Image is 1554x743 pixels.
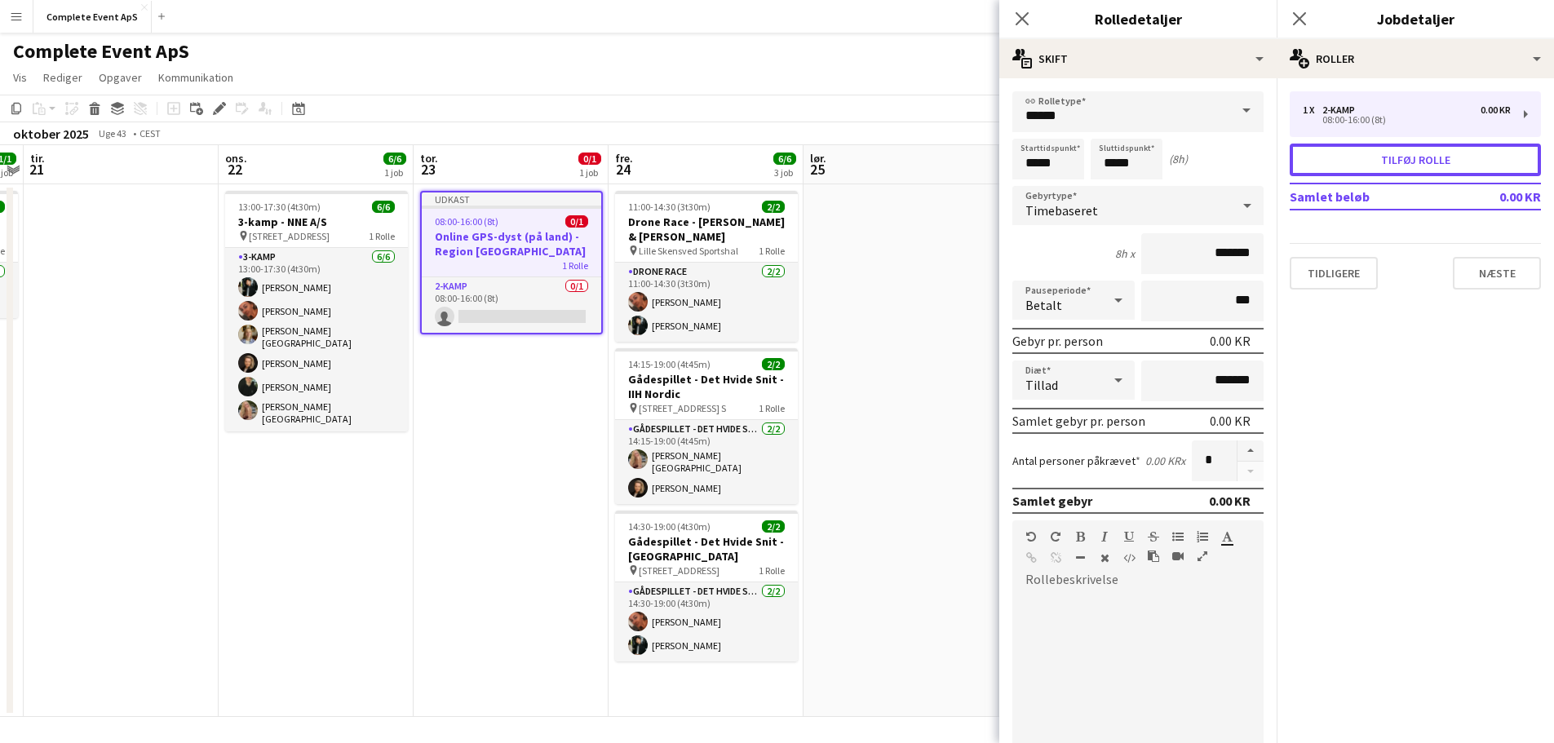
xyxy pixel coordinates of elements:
[1148,550,1159,563] button: Sæt ind som almindelig tekst
[1454,184,1541,210] td: 0.00 KR
[422,277,601,333] app-card-role: 2-kamp0/108:00-16:00 (8t)
[1145,453,1185,468] div: 0.00 KR x
[639,564,719,577] span: [STREET_ADDRESS]
[7,67,33,88] a: Vis
[762,520,785,533] span: 2/2
[1012,413,1145,429] div: Samlet gebyr pr. person
[615,420,798,504] app-card-role: Gådespillet - Det Hvide Snit2/214:15-19:00 (4t45m)[PERSON_NAME][GEOGRAPHIC_DATA][PERSON_NAME]
[808,160,826,179] span: 25
[1172,550,1184,563] button: Indsæt video
[249,230,330,242] span: [STREET_ADDRESS]
[1099,530,1110,543] button: Kursiv
[1322,104,1361,116] div: 2-kamp
[615,151,633,166] span: fre.
[152,67,240,88] a: Kommunikation
[223,160,247,179] span: 22
[225,248,408,431] app-card-role: 3-kamp6/613:00-17:30 (4t30m)[PERSON_NAME][PERSON_NAME][PERSON_NAME][GEOGRAPHIC_DATA][PERSON_NAME]...
[1221,530,1233,543] button: Tekstfarve
[759,245,785,257] span: 1 Rolle
[225,191,408,431] app-job-card: 13:00-17:30 (4t30m)6/63-kamp - NNE A/S [STREET_ADDRESS]1 Rolle3-kamp6/613:00-17:30 (4t30m)[PERSON...
[762,201,785,213] span: 2/2
[1012,493,1092,509] div: Samlet gebyr
[13,70,27,85] span: Vis
[1099,551,1110,564] button: Ryd formatering
[1169,152,1188,166] div: (8h)
[615,191,798,342] app-job-card: 11:00-14:30 (3t30m)2/2Drone Race - [PERSON_NAME] & [PERSON_NAME] Lille Skensved Sportshal1 RolleD...
[1025,202,1098,219] span: Timebaseret
[1303,104,1322,116] div: 1 x
[1172,530,1184,543] button: Uordnet liste
[1115,246,1135,261] div: 8h x
[628,520,711,533] span: 14:30-19:00 (4t30m)
[30,151,45,166] span: tir.
[383,153,406,165] span: 6/6
[139,127,161,139] div: CEST
[615,263,798,342] app-card-role: Drone Race2/211:00-14:30 (3t30m)[PERSON_NAME][PERSON_NAME]
[13,126,89,142] div: oktober 2025
[1025,297,1062,313] span: Betalt
[562,259,588,272] span: 1 Rolle
[774,166,795,179] div: 3 job
[1050,530,1061,543] button: Gentag
[639,245,738,257] span: Lille Skensved Sportshal
[158,70,233,85] span: Kommunikation
[762,358,785,370] span: 2/2
[1123,551,1135,564] button: HTML-kode
[1453,257,1541,290] button: Næste
[759,402,785,414] span: 1 Rolle
[1290,144,1541,176] button: Tilføj rolle
[1123,530,1135,543] button: Understregning
[1025,530,1037,543] button: Fortryd
[639,402,726,414] span: [STREET_ADDRESS] S
[1197,530,1208,543] button: Ordnet liste
[615,582,798,661] app-card-role: Gådespillet - Det Hvide Snit2/214:30-19:00 (4t30m)[PERSON_NAME][PERSON_NAME]
[1481,104,1511,116] div: 0.00 KR
[1303,116,1511,124] div: 08:00-16:00 (8t)
[1012,453,1140,468] label: Antal personer påkrævet
[418,160,438,179] span: 23
[1074,551,1086,564] button: Vandret linje
[615,511,798,661] app-job-card: 14:30-19:00 (4t30m)2/2Gådespillet - Det Hvide Snit - [GEOGRAPHIC_DATA] [STREET_ADDRESS]1 RolleGåd...
[615,214,798,244] h3: Drone Race - [PERSON_NAME] & [PERSON_NAME]
[225,214,408,229] h3: 3-kamp - NNE A/S
[1209,493,1251,509] div: 0.00 KR
[1210,413,1251,429] div: 0.00 KR
[384,166,405,179] div: 1 job
[1277,8,1554,29] h3: Jobdetaljer
[1210,333,1251,349] div: 0.00 KR
[37,67,89,88] a: Rediger
[13,39,189,64] h1: Complete Event ApS
[773,153,796,165] span: 6/6
[1237,440,1264,462] button: Forøg
[1197,550,1208,563] button: Fuld skærm
[435,215,498,228] span: 08:00-16:00 (8t)
[99,70,142,85] span: Opgaver
[369,230,395,242] span: 1 Rolle
[33,1,152,33] button: Complete Event ApS
[225,151,247,166] span: ons.
[999,8,1277,29] h3: Rolledetaljer
[810,151,826,166] span: lør.
[759,564,785,577] span: 1 Rolle
[1025,377,1058,393] span: Tillad
[615,534,798,564] h3: Gådespillet - Det Hvide Snit - [GEOGRAPHIC_DATA]
[1290,184,1454,210] td: Samlet beløb
[372,201,395,213] span: 6/6
[1290,257,1378,290] button: Tidligere
[422,192,601,206] div: Udkast
[615,348,798,504] div: 14:15-19:00 (4t45m)2/2Gådespillet - Det Hvide Snit - IIH Nordic [STREET_ADDRESS] S1 RolleGådespil...
[628,201,711,213] span: 11:00-14:30 (3t30m)
[628,358,711,370] span: 14:15-19:00 (4t45m)
[420,191,603,334] app-job-card: Udkast08:00-16:00 (8t)0/1Online GPS-dyst (på land) - Region [GEOGRAPHIC_DATA]1 Rolle2-kamp0/108:0...
[1277,39,1554,78] div: Roller
[1148,530,1159,543] button: Gennemstreget
[238,201,321,213] span: 13:00-17:30 (4t30m)
[420,151,438,166] span: tor.
[92,127,133,139] span: Uge 43
[565,215,588,228] span: 0/1
[422,229,601,259] h3: Online GPS-dyst (på land) - Region [GEOGRAPHIC_DATA]
[578,153,601,165] span: 0/1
